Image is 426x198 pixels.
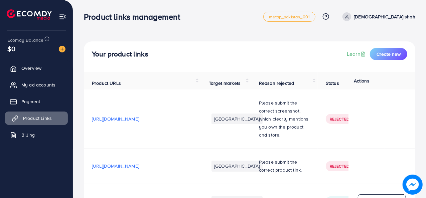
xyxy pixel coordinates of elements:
span: Product URLs [92,80,121,86]
span: Ecomdy Balance [7,37,43,43]
img: image [59,46,65,52]
img: menu [59,13,66,20]
a: Overview [5,61,68,75]
span: metap_pakistan_001 [269,15,310,19]
span: Product Links [23,115,52,122]
span: [URL][DOMAIN_NAME] [92,116,139,122]
span: Reason rejected [259,80,294,86]
span: Payment [21,98,40,105]
p: [DEMOGRAPHIC_DATA] shah [354,13,415,21]
h4: Your product links [92,50,148,58]
span: Rejected [330,163,349,169]
a: My ad accounts [5,78,68,91]
span: [URL][DOMAIN_NAME] [92,163,139,169]
span: Rejected [330,116,349,122]
span: $0 [7,44,15,53]
p: Please submit the correct product link. [259,158,310,174]
span: Target markets [209,80,241,86]
span: Create new [377,51,401,57]
button: Create new [370,48,407,60]
a: metap_pakistan_001 [263,12,315,22]
img: logo [7,9,52,20]
span: Status [326,80,339,86]
img: image [405,177,421,193]
h3: Product links management [84,12,185,22]
span: Overview [21,65,41,71]
a: Billing [5,128,68,142]
a: [DEMOGRAPHIC_DATA] shah [340,12,415,21]
span: Billing [21,132,35,138]
p: Please submit the correct screenshot, which clearly mentions you own the product and store. [259,99,310,139]
span: My ad accounts [21,81,55,88]
li: [GEOGRAPHIC_DATA] [211,161,263,171]
span: Actions [354,77,370,84]
a: Payment [5,95,68,108]
a: Learn [347,50,367,58]
a: Product Links [5,112,68,125]
li: [GEOGRAPHIC_DATA] [211,114,263,124]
